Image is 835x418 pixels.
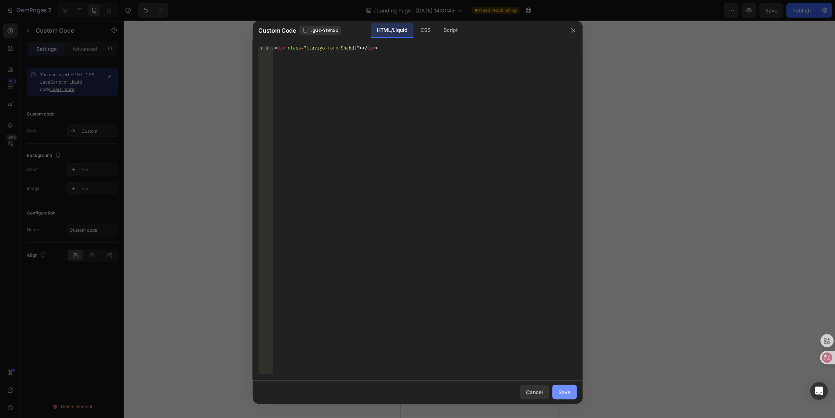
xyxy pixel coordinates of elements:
img: gempages_581019625022555054-9e4f10a7-b7d2-479c-b977-2de22325b3d9.png [6,17,152,212]
span: .gGz-Yt9hSo [311,27,338,34]
div: Script [438,23,463,38]
div: 1 [258,46,273,51]
span: inspired by CRO experts [53,290,103,296]
div: Custom Code [9,203,40,209]
span: Custom Code [258,26,296,35]
button: .gGz-Yt9hSo [299,26,341,35]
span: from URL or image [59,315,98,321]
div: Choose templates [57,280,101,288]
div: HTML/Liquid [371,23,413,38]
div: Cancel [526,388,543,396]
div: Add blank section [56,330,101,338]
span: Add section [6,264,41,272]
div: Save [558,388,570,396]
span: then drag & drop elements [51,340,106,346]
div: Generate layout [60,305,98,313]
div: CSS [415,23,436,38]
button: Save [552,385,577,399]
button: Cancel [520,385,549,399]
div: Open Intercom Messenger [810,382,828,400]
